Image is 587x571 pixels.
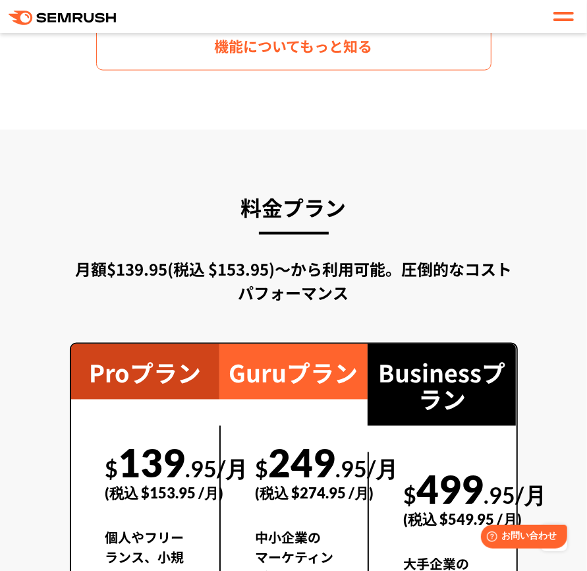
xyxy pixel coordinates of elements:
[105,426,185,517] div: 139
[255,470,333,517] div: (税込 $274.95 /月)
[219,344,368,400] div: Guruプラン
[403,482,416,509] span: $
[403,496,482,543] div: (税込 $549.95 /月)
[96,21,491,71] a: 機能についてもっと知る
[70,189,518,225] h3: 料金プラン
[105,456,119,483] span: $
[255,426,333,517] div: 249
[470,520,573,556] iframe: Help widget launcher
[335,456,398,483] span: .95/月
[70,257,518,305] div: 月額$139.95(税込 $153.95)〜から利用可能。圧倒的なコストパフォーマンス
[403,452,482,543] div: 499
[255,456,268,483] span: $
[215,34,373,57] span: 機能についてもっと知る
[71,344,219,400] div: Proプラン
[368,344,516,426] div: Businessプラン
[105,470,185,517] div: (税込 $153.95 /月)
[484,482,546,509] span: .95/月
[186,456,248,483] span: .95/月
